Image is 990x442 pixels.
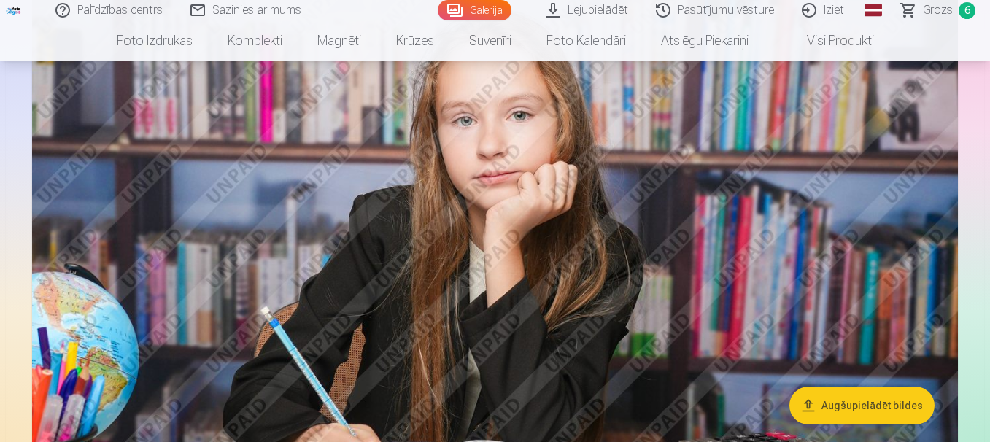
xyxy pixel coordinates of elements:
a: Foto izdrukas [99,20,210,61]
a: Krūzes [379,20,452,61]
a: Suvenīri [452,20,529,61]
img: /fa1 [6,6,22,15]
a: Magnēti [300,20,379,61]
a: Atslēgu piekariņi [643,20,766,61]
span: Grozs [923,1,953,19]
button: Augšupielādēt bildes [789,387,935,424]
a: Visi produkti [766,20,892,61]
span: 6 [959,2,975,19]
a: Komplekti [210,20,300,61]
a: Foto kalendāri [529,20,643,61]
